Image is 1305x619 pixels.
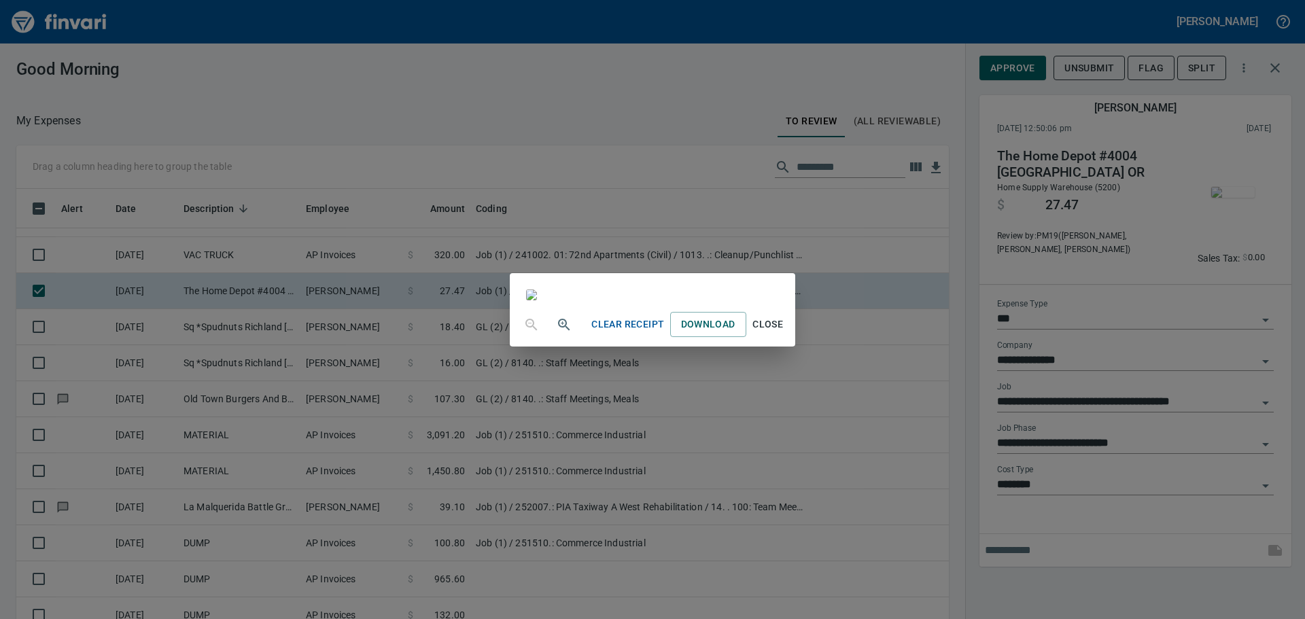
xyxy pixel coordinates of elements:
[591,316,664,333] span: Clear Receipt
[526,289,537,300] img: receipts%2Ftapani%2F2025-09-04%2FlmSAxPwHysOXyWjnG97YnFOBo8x1__aSQEveDfhVOKv0AlX9J4.jpg
[746,312,790,337] button: Close
[681,316,735,333] span: Download
[586,312,669,337] button: Clear Receipt
[670,312,746,337] a: Download
[752,316,784,333] span: Close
